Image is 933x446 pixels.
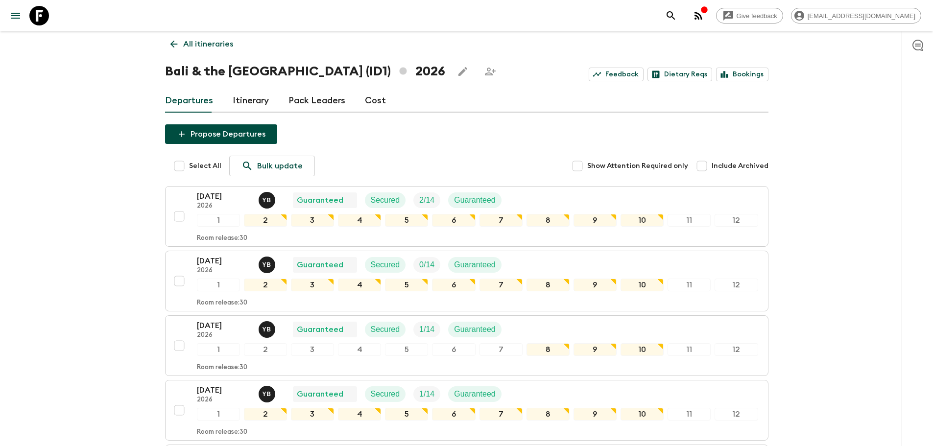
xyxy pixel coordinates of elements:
[802,12,921,20] span: [EMAIL_ADDRESS][DOMAIN_NAME]
[288,89,345,113] a: Pack Leaders
[197,343,240,356] div: 1
[526,343,570,356] div: 8
[716,68,768,81] a: Bookings
[165,124,277,144] button: Propose Departures
[338,343,381,356] div: 4
[716,8,783,23] a: Give feedback
[197,255,251,267] p: [DATE]
[365,89,386,113] a: Cost
[668,408,711,421] div: 11
[183,38,233,50] p: All itineraries
[338,408,381,421] div: 4
[244,214,287,227] div: 2
[621,279,664,291] div: 10
[263,261,271,269] p: Y B
[712,161,768,171] span: Include Archived
[621,214,664,227] div: 10
[259,321,277,338] button: YB
[233,89,269,113] a: Itinerary
[419,194,434,206] p: 2 / 14
[338,279,381,291] div: 4
[526,408,570,421] div: 8
[574,279,617,291] div: 9
[413,257,440,273] div: Trip Fill
[197,331,251,339] p: 2026
[263,196,271,204] p: Y B
[165,251,768,311] button: [DATE]2026Yogi Bear (Indra Prayogi)GuaranteedSecuredTrip FillGuaranteed123456789101112Room releas...
[259,192,277,209] button: YB
[454,194,496,206] p: Guaranteed
[197,279,240,291] div: 1
[338,214,381,227] div: 4
[371,259,400,271] p: Secured
[297,194,343,206] p: Guaranteed
[419,259,434,271] p: 0 / 14
[197,235,247,242] p: Room release: 30
[668,343,711,356] div: 11
[229,156,315,176] a: Bulk update
[432,214,475,227] div: 6
[385,279,428,291] div: 5
[297,388,343,400] p: Guaranteed
[413,322,440,337] div: Trip Fill
[715,279,758,291] div: 12
[454,324,496,335] p: Guaranteed
[480,62,500,81] span: Share this itinerary
[297,259,343,271] p: Guaranteed
[526,214,570,227] div: 8
[479,279,523,291] div: 7
[668,214,711,227] div: 11
[731,12,783,20] span: Give feedback
[371,194,400,206] p: Secured
[432,279,475,291] div: 6
[385,343,428,356] div: 5
[165,315,768,376] button: [DATE]2026Yogi Bear (Indra Prayogi)GuaranteedSecuredTrip FillGuaranteed123456789101112Room releas...
[197,408,240,421] div: 1
[454,388,496,400] p: Guaranteed
[165,62,445,81] h1: Bali & the [GEOGRAPHIC_DATA] (ID1) 2026
[526,279,570,291] div: 8
[257,160,303,172] p: Bulk update
[365,386,406,402] div: Secured
[668,279,711,291] div: 11
[432,343,475,356] div: 6
[197,320,251,331] p: [DATE]
[259,259,277,267] span: Yogi Bear (Indra Prayogi)
[244,343,287,356] div: 2
[419,388,434,400] p: 1 / 14
[244,279,287,291] div: 2
[259,257,277,273] button: YB
[197,267,251,275] p: 2026
[413,192,440,208] div: Trip Fill
[197,428,247,436] p: Room release: 30
[453,62,473,81] button: Edit this itinerary
[574,408,617,421] div: 9
[621,408,664,421] div: 10
[165,89,213,113] a: Departures
[6,6,25,25] button: menu
[574,214,617,227] div: 9
[365,192,406,208] div: Secured
[189,161,221,171] span: Select All
[647,68,712,81] a: Dietary Reqs
[165,380,768,441] button: [DATE]2026Yogi Bear (Indra Prayogi)GuaranteedSecuredTrip FillGuaranteed123456789101112Room releas...
[419,324,434,335] p: 1 / 14
[165,34,239,54] a: All itineraries
[574,343,617,356] div: 9
[454,259,496,271] p: Guaranteed
[715,343,758,356] div: 12
[791,8,921,23] div: [EMAIL_ADDRESS][DOMAIN_NAME]
[715,408,758,421] div: 12
[589,68,644,81] a: Feedback
[371,324,400,335] p: Secured
[291,343,334,356] div: 3
[413,386,440,402] div: Trip Fill
[244,408,287,421] div: 2
[259,324,277,332] span: Yogi Bear (Indra Prayogi)
[621,343,664,356] div: 10
[385,408,428,421] div: 5
[291,214,334,227] div: 3
[297,324,343,335] p: Guaranteed
[197,299,247,307] p: Room release: 30
[197,202,251,210] p: 2026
